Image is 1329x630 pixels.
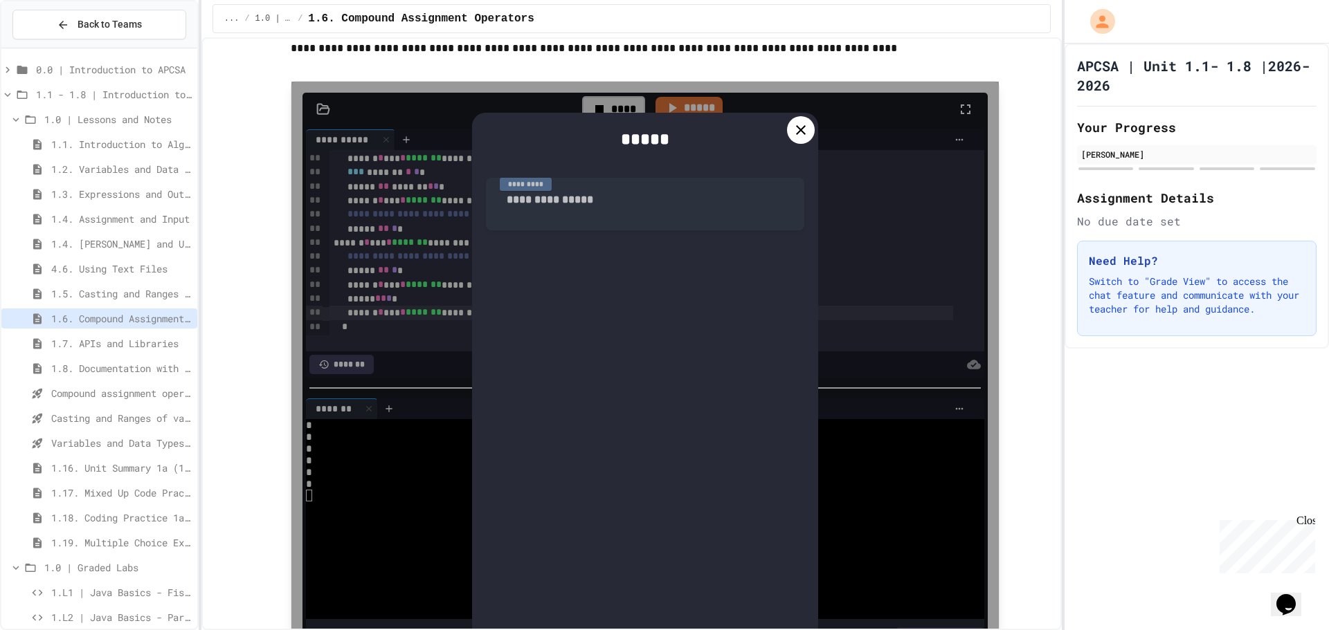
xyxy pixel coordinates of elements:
span: 0.0 | Introduction to APCSA [36,62,192,77]
span: 1.16. Unit Summary 1a (1.1-1.6) [51,461,192,475]
span: Variables and Data Types - Quiz [51,436,192,450]
span: 1.L2 | Java Basics - Paragraphs Lab [51,610,192,624]
span: 1.1 - 1.8 | Introduction to Java [36,87,192,102]
h3: Need Help? [1089,252,1305,269]
span: 1.18. Coding Practice 1a (1.1-1.6) [51,510,192,525]
div: My Account [1076,6,1119,37]
span: ... [224,13,239,24]
iframe: chat widget [1271,575,1315,616]
div: No due date set [1077,213,1317,230]
h2: Your Progress [1077,118,1317,137]
span: 1.19. Multiple Choice Exercises for Unit 1a (1.1-1.6) [51,535,192,550]
iframe: chat widget [1214,515,1315,573]
h2: Assignment Details [1077,188,1317,207]
span: 1.6. Compound Assignment Operators [51,311,192,326]
span: Compound assignment operators - Quiz [51,386,192,400]
button: Back to Teams [12,10,186,39]
span: 1.1. Introduction to Algorithms, Programming, and Compilers [51,137,192,151]
div: [PERSON_NAME] [1081,148,1312,160]
h1: APCSA | Unit 1.1- 1.8 |2026-2026 [1077,56,1317,95]
span: 1.4. Assignment and Input [51,212,192,226]
span: 1.L1 | Java Basics - Fish Lab [51,585,192,600]
span: 1.17. Mixed Up Code Practice 1.1-1.6 [51,485,192,500]
span: 4.6. Using Text Files [51,261,192,276]
span: 1.8. Documentation with Comments and Preconditions [51,361,192,376]
span: Back to Teams [78,17,142,32]
div: Chat with us now!Close [6,6,96,88]
span: 1.6. Compound Assignment Operators [308,10,534,27]
span: 1.5. Casting and Ranges of Values [51,286,192,301]
span: 1.0 | Graded Labs [44,560,192,575]
span: 1.0 | Lessons and Notes [44,112,192,127]
p: Switch to "Grade View" to access the chat feature and communicate with your teacher for help and ... [1089,275,1305,316]
span: 1.2. Variables and Data Types [51,162,192,176]
span: 1.4. [PERSON_NAME] and User Input [51,237,192,251]
span: 1.3. Expressions and Output [New] [51,187,192,201]
span: Casting and Ranges of variables - Quiz [51,411,192,425]
span: 1.7. APIs and Libraries [51,336,192,351]
span: / [244,13,249,24]
span: / [298,13,302,24]
span: 1.0 | Lessons and Notes [255,13,293,24]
